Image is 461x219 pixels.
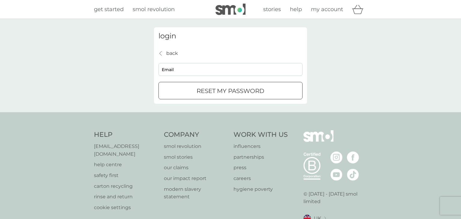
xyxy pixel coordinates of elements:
[164,130,228,139] h4: Company
[133,5,175,14] a: smol revolution
[94,142,158,158] a: [EMAIL_ADDRESS][DOMAIN_NAME]
[158,32,303,40] h3: login
[94,6,124,13] span: get started
[234,142,288,150] a: influencers
[347,151,359,163] img: visit the smol Facebook page
[197,86,264,96] p: reset my password
[94,161,158,169] a: help centre
[330,151,342,163] img: visit the smol Instagram page
[263,5,281,14] a: stories
[303,130,333,151] img: smol
[234,164,288,172] a: press
[94,130,158,139] h4: Help
[234,185,288,193] a: hygiene poverty
[158,82,303,99] button: reset my password
[94,172,158,179] a: safety first
[234,153,288,161] a: partnerships
[234,130,288,139] h4: Work With Us
[330,169,342,181] img: visit the smol Youtube page
[133,6,175,13] span: smol revolution
[311,5,343,14] a: my account
[166,49,178,57] p: back
[164,185,228,201] a: modern slavery statement
[234,175,288,182] a: careers
[164,164,228,172] a: our claims
[290,6,302,13] span: help
[263,6,281,13] span: stories
[352,3,367,15] div: basket
[311,6,343,13] span: my account
[94,182,158,190] a: carton recycling
[303,190,367,205] p: © [DATE] - [DATE] smol limited
[94,5,124,14] a: get started
[164,153,228,161] a: smol stories
[164,175,228,182] a: our impact report
[347,169,359,181] img: visit the smol Tiktok page
[94,193,158,201] a: rinse and return
[215,4,246,15] img: smol
[94,204,158,211] a: cookie settings
[164,142,228,150] a: smol revolution
[290,5,302,14] a: help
